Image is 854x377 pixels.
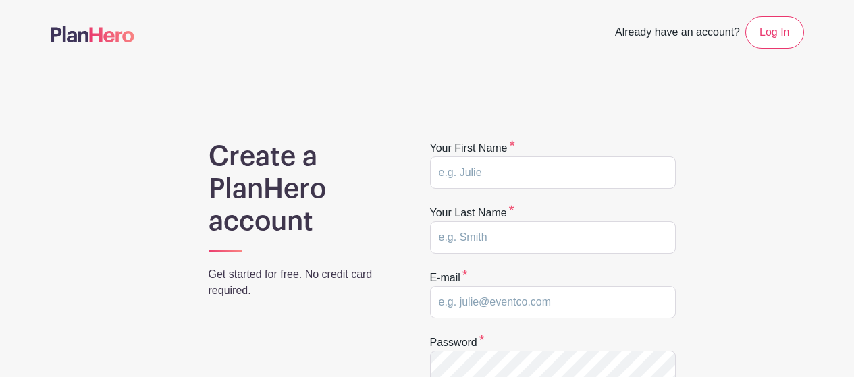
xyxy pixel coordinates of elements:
label: Your last name [430,205,514,221]
input: e.g. julie@eventco.com [430,286,676,318]
input: e.g. Smith [430,221,676,254]
span: Already have an account? [615,19,740,49]
input: e.g. Julie [430,156,676,189]
label: Your first name [430,140,515,156]
a: Log In [745,16,803,49]
h1: Create a PlanHero account [209,140,395,237]
p: Get started for free. No credit card required. [209,266,395,299]
label: E-mail [430,270,468,286]
img: logo-507f7623f17ff9eddc593b1ce0a138ce2505c220e1c5a4e2b4648c50719b7d32.svg [51,26,134,42]
label: Password [430,335,485,351]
